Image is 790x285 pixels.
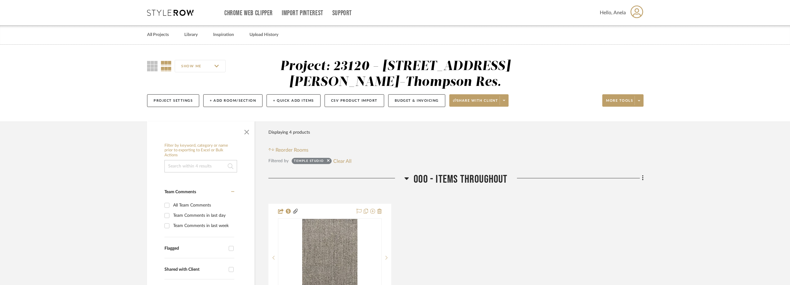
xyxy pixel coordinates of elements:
button: Share with client [449,94,509,107]
button: + Quick Add Items [267,94,321,107]
div: Team Comments in last week [173,221,233,231]
a: Upload History [249,31,278,39]
a: Import Pinterest [282,11,323,16]
div: Flagged [164,246,226,251]
div: Temple Studio [294,159,324,165]
span: Reorder Rooms [276,146,308,154]
button: Budget & Invoicing [388,94,445,107]
a: All Projects [147,31,169,39]
div: All Team Comments [173,200,233,210]
a: Support [332,11,352,16]
input: Search within 4 results [164,160,237,172]
div: Filtered by [268,158,289,164]
div: Team Comments in last day [173,211,233,220]
button: More tools [602,94,644,107]
button: Clear All [333,157,352,165]
button: Project Settings [147,94,199,107]
h6: Filter by keyword, category or name prior to exporting to Excel or Bulk Actions [164,143,237,158]
a: Chrome Web Clipper [224,11,273,16]
div: Shared with Client [164,267,226,272]
div: Displaying 4 products [268,126,310,139]
span: 000 - ITEMS THROUGHOUT [414,173,507,186]
span: Team Comments [164,190,196,194]
button: Reorder Rooms [268,146,308,154]
button: CSV Product Import [325,94,384,107]
div: Project: 23120 - [STREET_ADDRESS][PERSON_NAME]-Thompson Res. [280,60,510,89]
span: Share with client [453,98,498,108]
button: Close [240,125,253,137]
button: + Add Room/Section [203,94,263,107]
span: More tools [606,98,633,108]
span: Hello, Anela [600,9,626,16]
a: Inspiration [213,31,234,39]
a: Library [184,31,198,39]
